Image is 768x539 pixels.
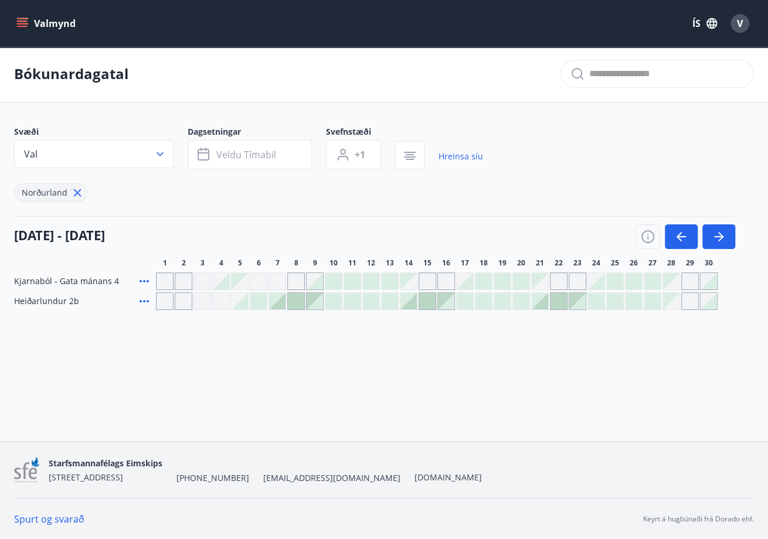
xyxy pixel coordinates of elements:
a: [DOMAIN_NAME] [414,472,482,483]
div: Norðurland [14,183,87,202]
span: 2 [182,258,186,268]
span: 4 [219,258,223,268]
p: Keyrt á hugbúnaði frá Dorado ehf. [643,514,754,524]
div: Gráir dagar eru ekki bókanlegir [175,272,192,290]
span: 1 [163,258,167,268]
div: Gráir dagar eru ekki bókanlegir [175,292,192,310]
span: Heiðarlundur 2b [14,295,79,307]
span: [EMAIL_ADDRESS][DOMAIN_NAME] [263,472,400,484]
span: 26 [630,258,638,268]
div: Gráir dagar eru ekki bókanlegir [550,272,567,290]
span: 28 [667,258,675,268]
div: Gráir dagar eru ekki bókanlegir [156,272,174,290]
div: Gráir dagar eru ekki bókanlegir [531,272,549,290]
span: 5 [238,258,242,268]
div: Gráir dagar eru ekki bókanlegir [193,272,211,290]
button: Veldu tímabil [188,140,312,169]
a: Hreinsa síu [439,144,483,169]
div: Gráir dagar eru ekki bókanlegir [231,272,249,290]
span: [PHONE_NUMBER] [176,472,249,484]
span: 3 [201,258,205,268]
div: Gráir dagar eru ekki bókanlegir [193,292,211,310]
img: 7sa1LslLnpN6OqSLT7MqncsxYNiZGdZT4Qcjshc2.png [14,458,39,483]
span: Kjarnaból - Gata mánans 4 [14,275,119,287]
div: Gráir dagar eru ekki bókanlegir [212,292,230,310]
span: Norðurland [22,187,67,198]
button: Val [14,140,174,168]
h4: [DATE] - [DATE] [14,226,105,244]
span: 12 [367,258,375,268]
span: 24 [592,258,600,268]
div: Gráir dagar eru ekki bókanlegir [156,292,174,310]
div: Gráir dagar eru ekki bókanlegir [287,272,305,290]
div: Gráir dagar eru ekki bókanlegir [662,292,680,310]
div: Gráir dagar eru ekki bókanlegir [437,272,455,290]
span: 9 [313,258,317,268]
span: Val [24,148,38,161]
span: 23 [573,258,582,268]
button: ÍS [686,13,723,34]
span: 16 [442,258,450,268]
div: Gráir dagar eru ekki bókanlegir [662,272,680,290]
span: 11 [348,258,356,268]
div: Gráir dagar eru ekki bókanlegir [400,272,417,290]
span: Svefnstæði [326,126,395,140]
div: Gráir dagar eru ekki bókanlegir [569,272,586,290]
div: Gráir dagar eru ekki bókanlegir [681,292,699,310]
span: 13 [386,258,394,268]
span: 29 [686,258,694,268]
span: 8 [294,258,298,268]
div: Gráir dagar eru ekki bókanlegir [250,272,267,290]
span: 22 [555,258,563,268]
span: 27 [648,258,657,268]
span: Dagsetningar [188,126,326,140]
div: Gráir dagar eru ekki bókanlegir [269,272,286,290]
span: Veldu tímabil [216,148,276,161]
span: 25 [611,258,619,268]
span: 15 [423,258,431,268]
span: 10 [329,258,338,268]
span: 14 [405,258,413,268]
span: 6 [257,258,261,268]
span: 7 [276,258,280,268]
span: Starfsmannafélags Eimskips [49,458,162,469]
a: Spurt og svarað [14,513,84,526]
span: 30 [705,258,713,268]
button: menu [14,13,80,34]
span: [STREET_ADDRESS] [49,472,123,483]
div: Gráir dagar eru ekki bókanlegir [419,272,436,290]
span: 21 [536,258,544,268]
span: +1 [355,148,365,161]
span: 18 [480,258,488,268]
p: Bókunardagatal [14,64,128,84]
span: 20 [517,258,525,268]
span: 17 [461,258,469,268]
button: V [726,9,754,37]
span: V [737,17,743,30]
span: Svæði [14,126,188,140]
span: 19 [498,258,507,268]
button: +1 [326,140,381,169]
div: Gráir dagar eru ekki bókanlegir [681,272,699,290]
